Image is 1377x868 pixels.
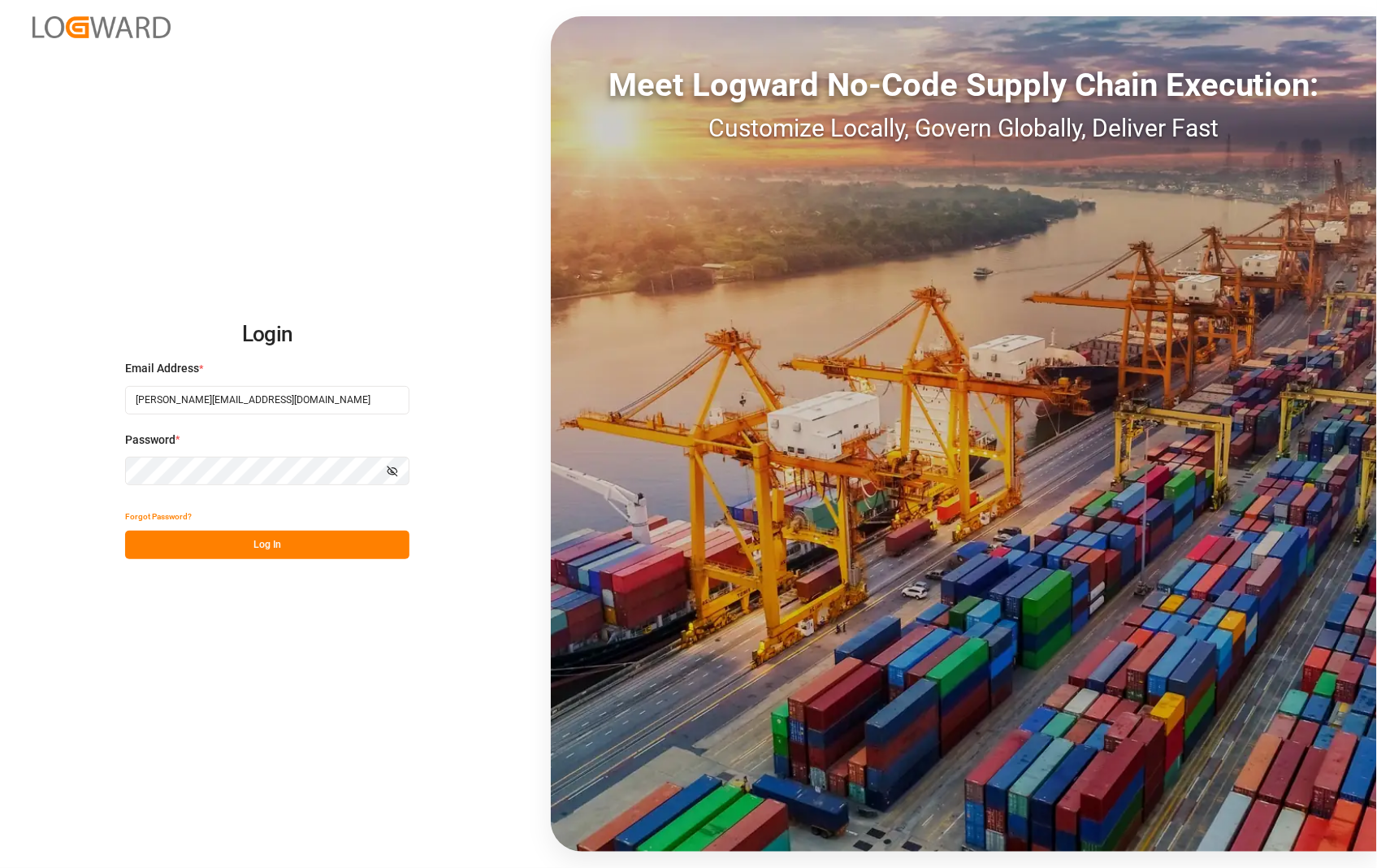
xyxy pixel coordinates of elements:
img: Logward_new_orange.png [32,16,171,38]
button: Forgot Password? [125,502,192,531]
span: Password [125,432,175,449]
span: Email Address [125,360,199,377]
button: Log In [125,531,409,559]
div: Meet Logward No-Code Supply Chain Execution: [551,61,1377,110]
h2: Login [125,309,409,361]
input: Enter your email [125,386,409,414]
div: Customize Locally, Govern Globally, Deliver Fast [551,110,1377,146]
